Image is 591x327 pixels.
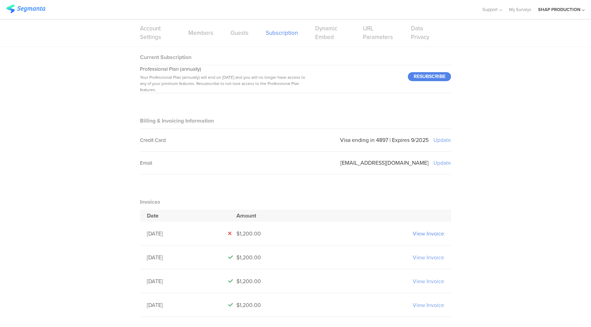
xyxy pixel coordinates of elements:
[140,136,166,144] sg-field-title: Credit Card
[236,253,261,261] span: $1,200.00
[363,24,393,41] a: URL Parameters
[413,253,444,261] a: View Invoice
[140,74,305,93] span: Your Professional Plan (annually) will end on [DATE] and you will no longer have access to any of...
[340,136,350,144] div: Visa
[392,136,429,144] div: Expires 9/2025
[433,136,451,144] sg-setting-edit-trigger: Update
[140,198,160,206] sg-block-title: Invoices
[482,6,498,13] span: Support
[408,72,451,81] div: RESUBSCRIBE
[140,117,214,125] sg-block-title: Billing & Invoicing Information
[433,159,451,167] sg-setting-edit-trigger: Update
[236,301,261,309] span: $1,200.00
[140,53,191,61] sg-block-title: Current Subscription
[236,277,261,285] span: $1,200.00
[231,29,248,37] a: Guests
[340,159,429,167] sg-setting-value: [EMAIL_ADDRESS][DOMAIN_NAME]
[538,6,580,13] div: SHAP PRODUCTION
[140,65,201,73] sg-field-title: Professional Plan (annually)
[390,136,391,144] div: |
[413,301,444,309] a: View Invoice
[147,212,228,220] div: Date
[411,24,434,41] a: Data Privacy
[6,4,45,13] img: segmanta logo
[228,212,401,220] div: Amount
[236,230,261,238] span: $1,200.00
[413,277,444,285] a: View Invoice
[140,159,152,167] sg-field-title: Email
[413,230,444,238] a: View Invoice
[140,24,171,41] a: Account Settings
[147,253,228,261] div: [DATE]
[352,136,388,144] div: ending in 4897
[188,29,213,37] a: Members
[147,230,228,238] div: [DATE]
[147,301,228,309] div: [DATE]
[147,277,228,285] div: [DATE]
[315,24,346,41] a: Dynamic Embed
